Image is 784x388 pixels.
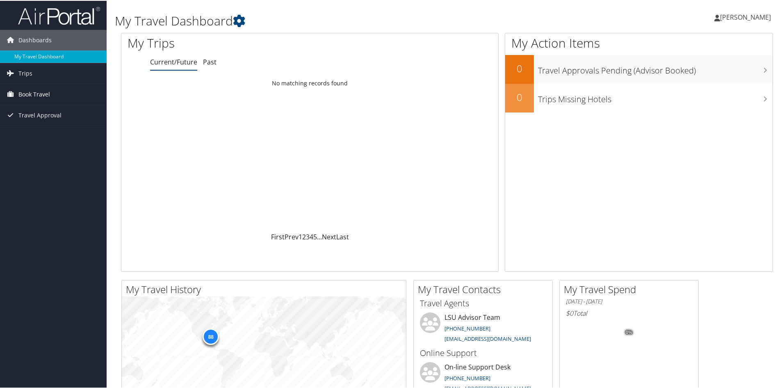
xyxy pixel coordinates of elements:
a: 1 [299,232,302,241]
a: Next [322,232,336,241]
a: [PHONE_NUMBER] [444,324,490,331]
h6: [DATE] - [DATE] [566,297,692,305]
a: [EMAIL_ADDRESS][DOMAIN_NAME] [444,334,531,342]
h1: My Travel Dashboard [115,11,558,29]
h2: My Travel Spend [564,282,698,296]
tspan: 0% [626,329,632,334]
a: Current/Future [150,57,197,66]
img: airportal-logo.png [18,5,100,25]
a: 4 [310,232,313,241]
a: 0Travel Approvals Pending (Advisor Booked) [505,54,773,83]
h2: 0 [505,61,534,75]
li: LSU Advisor Team [416,312,550,345]
td: No matching records found [121,75,498,90]
h2: My Travel Contacts [418,282,552,296]
h2: My Travel History [126,282,406,296]
span: … [317,232,322,241]
a: 0Trips Missing Hotels [505,83,773,112]
span: [PERSON_NAME] [720,12,771,21]
h1: My Trips [128,34,335,51]
h3: Online Support [420,347,546,358]
a: [PHONE_NUMBER] [444,374,490,381]
span: $0 [566,308,573,317]
span: Travel Approval [18,104,62,125]
a: First [271,232,285,241]
h3: Trips Missing Hotels [538,89,773,104]
a: 3 [306,232,310,241]
a: [PERSON_NAME] [714,4,779,29]
h3: Travel Approvals Pending (Advisor Booked) [538,60,773,76]
a: 5 [313,232,317,241]
span: Trips [18,62,32,83]
h2: 0 [505,90,534,103]
a: Past [203,57,217,66]
h6: Total [566,308,692,317]
h3: Travel Agents [420,297,546,308]
h1: My Action Items [505,34,773,51]
a: 2 [302,232,306,241]
span: Book Travel [18,83,50,104]
span: Dashboards [18,29,52,50]
div: 88 [203,328,219,344]
a: Last [336,232,349,241]
a: Prev [285,232,299,241]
